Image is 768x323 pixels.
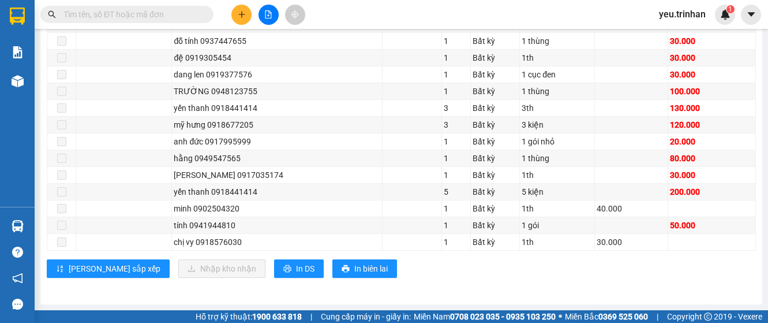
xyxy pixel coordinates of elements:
div: 1th [522,51,592,64]
div: Bất kỳ [473,118,518,131]
span: Miền Bắc [565,310,648,323]
div: Bất kỳ [473,202,518,215]
div: 30.000 [670,51,754,64]
div: Bất kỳ [473,185,518,198]
div: yến thanh 0918441414 [174,102,380,114]
div: Bất kỳ [473,219,518,232]
div: 1 [444,169,469,181]
div: 5 kiện [522,185,592,198]
img: warehouse-icon [12,220,24,232]
span: ⚪️ [559,314,562,319]
div: 1 [444,68,469,81]
span: Miền Nam [414,310,556,323]
img: solution-icon [12,46,24,58]
div: 3 [444,118,469,131]
div: 1 [444,85,469,98]
div: 1th [522,202,592,215]
div: 30.000 [670,35,754,47]
div: 1 gói nhỏ [522,135,592,148]
button: aim [285,5,305,25]
div: 30.000 [597,236,666,248]
span: sort-ascending [56,265,64,274]
div: 50.000 [670,219,754,232]
div: Bất kỳ [473,236,518,248]
div: 1th [522,169,592,181]
div: 200.000 [670,185,754,198]
img: logo-vxr [10,8,25,25]
button: sort-ascending[PERSON_NAME] sắp xếp [47,259,170,278]
div: 1 [444,202,469,215]
div: 20.000 [670,135,754,148]
button: printerIn biên lai [332,259,397,278]
div: anh đức 0917995999 [174,135,380,148]
span: [PERSON_NAME] sắp xếp [69,262,160,275]
img: icon-new-feature [720,9,730,20]
div: TRƯỜNG 0948123755 [174,85,380,98]
div: tính 0941944810 [174,219,380,232]
span: printer [342,265,350,274]
span: file-add [264,10,272,18]
div: 30.000 [670,68,754,81]
div: chị vy 0918576030 [174,236,380,248]
div: hằng 0949547565 [174,152,380,165]
div: 1 cục đen [522,68,592,81]
div: 1 [444,152,469,165]
div: yến thanh 0918441414 [174,185,380,198]
span: In biên lai [354,262,388,275]
span: notification [12,273,23,284]
input: Tìm tên, số ĐT hoặc mã đơn [63,8,200,21]
div: 3th [522,102,592,114]
div: đệ 0919305454 [174,51,380,64]
strong: 1900 633 818 [252,312,302,321]
div: [PERSON_NAME] 0917035174 [174,169,380,181]
span: plus [238,10,246,18]
div: mỹ hưng 0918677205 [174,118,380,131]
div: 1 [444,35,469,47]
span: 1 [728,5,732,13]
button: downloadNhập kho nhận [178,259,265,278]
span: Hỗ trợ kỹ thuật: [196,310,302,323]
div: minh 0902504320 [174,202,380,215]
sup: 1 [726,5,735,13]
div: Bất kỳ [473,135,518,148]
div: dang len 0919377576 [174,68,380,81]
div: 1 [444,135,469,148]
strong: 0708 023 035 - 0935 103 250 [450,312,556,321]
div: 120.000 [670,118,754,131]
div: Bất kỳ [473,85,518,98]
div: 1 thùng [522,35,592,47]
div: 5 [444,185,469,198]
img: warehouse-icon [12,75,24,87]
div: Bất kỳ [473,152,518,165]
div: 30.000 [670,169,754,181]
div: đỗ tính 0937447655 [174,35,380,47]
button: caret-down [741,5,761,25]
div: Bất kỳ [473,51,518,64]
span: aim [291,10,299,18]
div: 3 kiện [522,118,592,131]
div: 80.000 [670,152,754,165]
span: message [12,299,23,310]
span: question-circle [12,247,23,258]
button: printerIn DS [274,259,324,278]
div: 130.000 [670,102,754,114]
div: 1 thùng [522,152,592,165]
span: caret-down [746,9,756,20]
div: 1 [444,236,469,248]
div: 1 gói [522,219,592,232]
div: Bất kỳ [473,35,518,47]
div: 1 [444,219,469,232]
span: In DS [296,262,314,275]
span: search [48,10,56,18]
span: | [657,310,658,323]
div: 1 [444,51,469,64]
span: printer [283,265,291,274]
span: copyright [704,313,712,321]
div: Bất kỳ [473,102,518,114]
button: file-add [259,5,279,25]
div: 1 thùng [522,85,592,98]
div: 100.000 [670,85,754,98]
span: yeu.trinhan [650,7,715,21]
div: Bất kỳ [473,68,518,81]
strong: 0369 525 060 [598,312,648,321]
